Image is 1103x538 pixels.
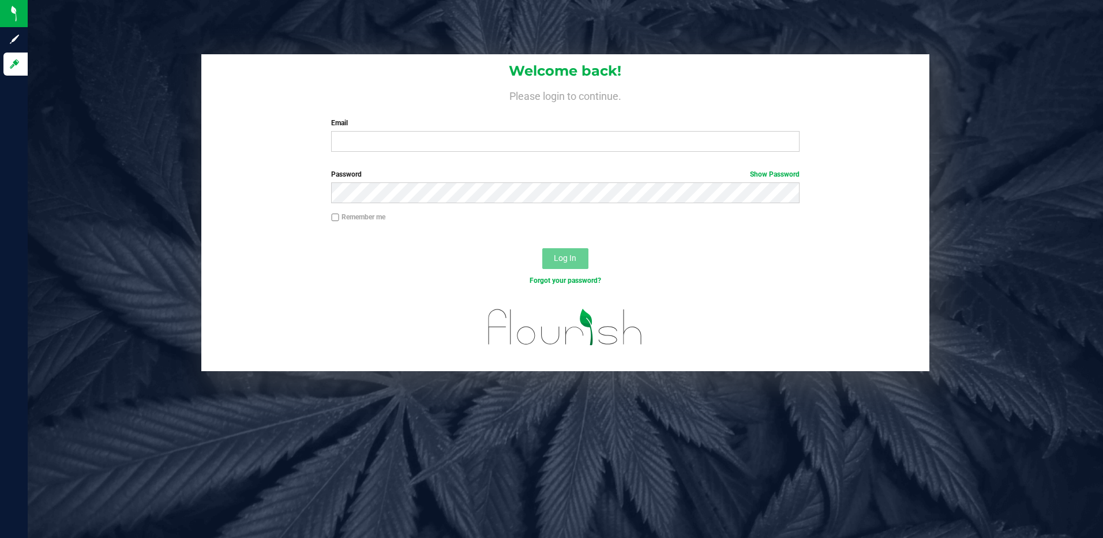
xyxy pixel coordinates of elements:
[554,253,576,263] span: Log In
[542,248,588,269] button: Log In
[201,63,930,79] h1: Welcome back!
[331,214,339,222] input: Remember me
[331,118,800,128] label: Email
[750,170,800,178] a: Show Password
[9,33,20,45] inline-svg: Sign up
[201,88,930,102] h4: Please login to continue.
[331,170,362,178] span: Password
[530,277,601,285] a: Forgot your password?
[331,212,385,222] label: Remember me
[9,58,20,70] inline-svg: Log in
[474,298,656,357] img: flourish_logo.svg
